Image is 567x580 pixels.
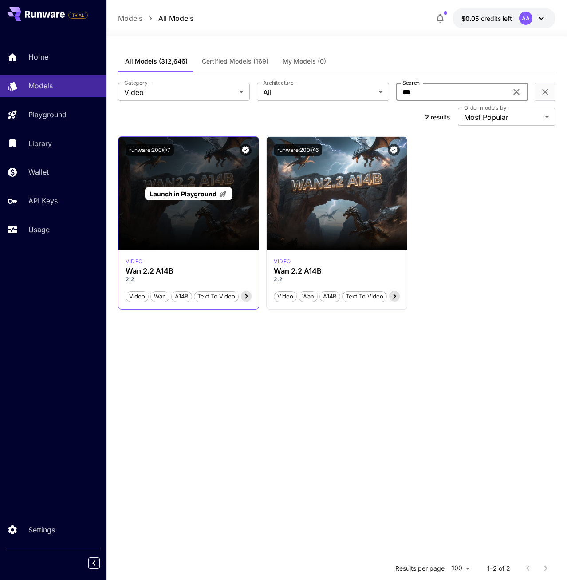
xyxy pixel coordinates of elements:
[28,80,53,91] p: Models
[461,14,512,23] div: $0.05
[28,524,55,535] p: Settings
[126,144,174,156] button: runware:200@7
[274,144,322,156] button: runware:200@6
[283,57,326,65] span: My Models (0)
[69,12,87,19] span: TRIAL
[171,290,192,302] button: A14B
[519,12,532,25] div: AA
[464,104,506,111] label: Order models by
[28,109,67,120] p: Playground
[126,290,149,302] button: Video
[68,10,88,20] span: Add your payment card to enable full platform functionality.
[172,292,192,301] span: A14B
[274,275,400,283] p: 2.2
[28,138,52,149] p: Library
[158,13,193,24] a: All Models
[202,57,268,65] span: Certified Models (169)
[145,187,232,201] a: Launch in Playground
[299,290,318,302] button: Wan
[150,190,217,198] span: Launch in Playground
[28,52,48,62] p: Home
[194,292,238,301] span: Text To Video
[125,57,188,65] span: All Models (312,646)
[126,275,252,283] p: 2.2
[342,290,387,302] button: Text To Video
[274,258,291,266] p: video
[263,87,374,98] span: All
[487,564,510,573] p: 1–2 of 2
[464,112,541,123] span: Most Popular
[126,292,148,301] span: Video
[240,144,252,156] button: Verified working
[151,292,169,301] span: Wan
[425,113,429,121] span: 2
[388,144,400,156] button: Verified working
[28,167,49,177] p: Wallet
[540,87,551,98] button: Clear filters (1)
[124,79,148,87] label: Category
[126,258,143,266] div: wan_2_2_a14b_i2v
[448,562,473,575] div: 100
[402,79,420,87] label: Search
[431,113,450,121] span: results
[461,15,481,22] span: $0.05
[274,292,296,301] span: Video
[150,290,169,302] button: Wan
[28,195,58,206] p: API Keys
[194,290,239,302] button: Text To Video
[28,224,50,235] p: Usage
[118,13,193,24] nav: breadcrumb
[263,79,293,87] label: Architecture
[124,87,236,98] span: Video
[88,557,100,569] button: Collapse sidebar
[453,8,555,28] button: $0.05AA
[274,290,297,302] button: Video
[343,292,386,301] span: Text To Video
[320,292,340,301] span: A14B
[319,290,340,302] button: A14B
[118,13,142,24] a: Models
[126,267,252,275] h3: Wan 2.2 A14B
[481,15,512,22] span: credits left
[95,555,106,571] div: Collapse sidebar
[395,564,445,573] p: Results per page
[299,292,317,301] span: Wan
[274,267,400,275] h3: Wan 2.2 A14B
[126,258,143,266] p: video
[523,537,567,580] iframe: Chat Widget
[274,258,291,266] div: wan_2_2_a14b_t2v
